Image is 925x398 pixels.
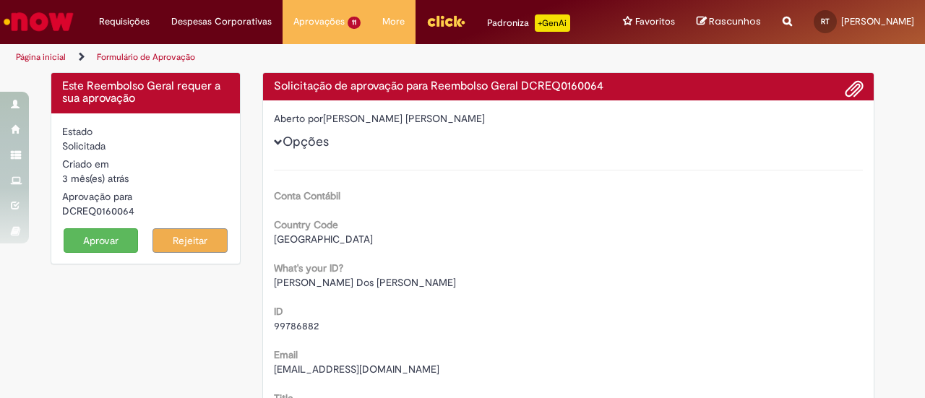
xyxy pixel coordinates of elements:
[11,44,606,71] ul: Trilhas de página
[274,111,864,129] div: [PERSON_NAME] [PERSON_NAME]
[62,189,132,204] label: Aprovação para
[274,233,373,246] span: [GEOGRAPHIC_DATA]
[821,17,830,26] span: RT
[274,261,343,274] b: What's your ID?
[171,14,272,29] span: Despesas Corporativas
[16,51,66,63] a: Página inicial
[382,14,405,29] span: More
[64,228,139,253] button: Aprovar
[62,139,229,153] div: Solicitada
[62,172,129,185] span: 3 mês(es) atrás
[152,228,228,253] button: Rejeitar
[426,10,465,32] img: click_logo_yellow_360x200.png
[99,14,150,29] span: Requisições
[62,124,92,139] label: Estado
[487,14,570,32] div: Padroniza
[274,348,298,361] b: Email
[274,218,338,231] b: Country Code
[62,157,109,171] label: Criado em
[274,189,340,202] b: Conta Contábil
[697,15,761,29] a: Rascunhos
[348,17,361,29] span: 11
[635,14,675,29] span: Favoritos
[1,7,76,36] img: ServiceNow
[62,172,129,185] time: 08/07/2025 16:12:20
[841,15,914,27] span: [PERSON_NAME]
[709,14,761,28] span: Rascunhos
[62,204,229,218] div: DCREQ0160064
[274,80,864,93] h4: Solicitação de aprovação para Reembolso Geral DCREQ0160064
[274,363,439,376] span: [EMAIL_ADDRESS][DOMAIN_NAME]
[535,14,570,32] p: +GenAi
[293,14,345,29] span: Aprovações
[274,276,456,289] span: [PERSON_NAME] Dos [PERSON_NAME]
[274,305,283,318] b: ID
[97,51,195,63] a: Formulário de Aprovação
[62,80,229,105] h4: Este Reembolso Geral requer a sua aprovação
[274,319,319,332] span: 99786882
[274,111,323,126] label: Aberto por
[62,171,229,186] div: 08/07/2025 16:12:20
